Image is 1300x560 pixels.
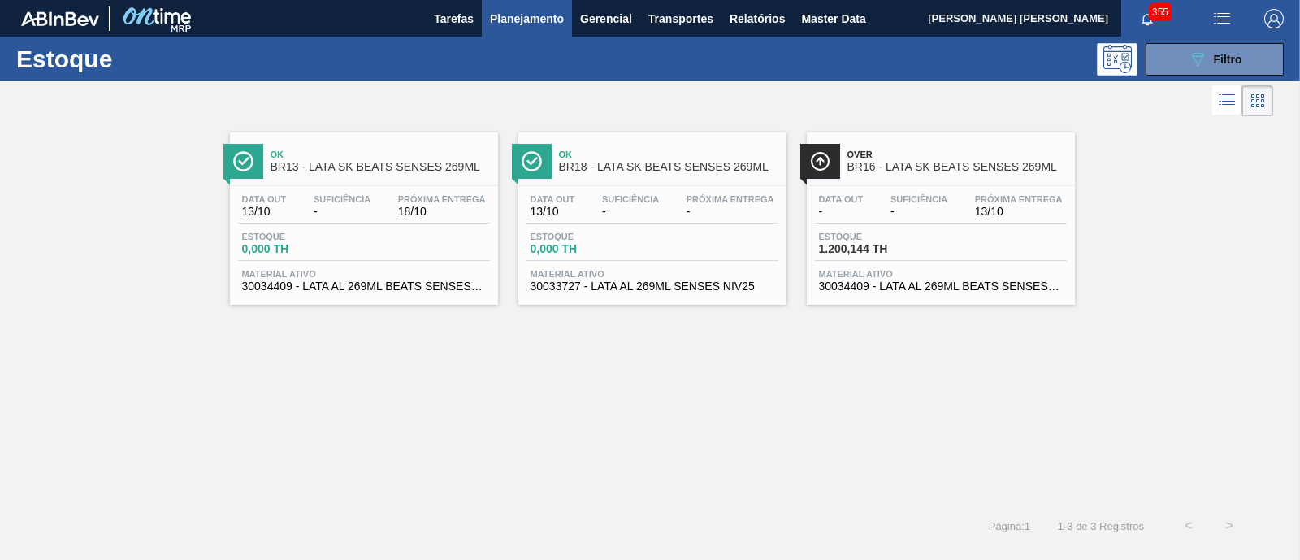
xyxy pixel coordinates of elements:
[975,194,1063,204] span: Próxima Entrega
[522,151,542,171] img: Ícone
[233,151,253,171] img: Ícone
[602,206,659,218] span: -
[819,232,933,241] span: Estoque
[242,232,356,241] span: Estoque
[989,520,1030,532] span: Página : 1
[398,194,486,204] span: Próxima Entrega
[559,150,778,159] span: Ok
[242,206,287,218] span: 13/10
[314,206,370,218] span: -
[506,120,795,305] a: ÍconeOkBR18 - LATA SK BEATS SENSES 269MLData out13/10Suficiência-Próxima Entrega-Estoque0,000 THM...
[975,206,1063,218] span: 13/10
[810,151,830,171] img: Ícone
[890,206,947,218] span: -
[1242,85,1273,116] div: Visão em Cards
[602,194,659,204] span: Suficiência
[819,243,933,255] span: 1.200,144 TH
[1146,43,1284,76] button: Filtro
[819,280,1063,293] span: 30034409 - LATA AL 269ML BEATS SENSES GARMINO
[1097,43,1137,76] div: Pogramando: nenhum usuário selecionado
[801,9,865,28] span: Master Data
[847,161,1067,173] span: BR16 - LATA SK BEATS SENSES 269ML
[559,161,778,173] span: BR18 - LATA SK BEATS SENSES 269ML
[1168,506,1209,546] button: <
[531,280,774,293] span: 30033727 - LATA AL 269ML SENSES NIV25
[890,194,947,204] span: Suficiência
[531,206,575,218] span: 13/10
[21,11,99,26] img: TNhmsLtSVTkK8tSr43FrP2fwEKptu5GPRR3wAAAABJRU5ErkJggg==
[531,243,644,255] span: 0,000 TH
[1212,85,1242,116] div: Visão em Lista
[580,9,632,28] span: Gerencial
[819,269,1063,279] span: Material ativo
[687,194,774,204] span: Próxima Entrega
[730,9,785,28] span: Relatórios
[314,194,370,204] span: Suficiência
[531,269,774,279] span: Material ativo
[819,194,864,204] span: Data out
[1212,9,1232,28] img: userActions
[847,150,1067,159] span: Over
[434,9,474,28] span: Tarefas
[1214,53,1242,66] span: Filtro
[795,120,1083,305] a: ÍconeOverBR16 - LATA SK BEATS SENSES 269MLData out-Suficiência-Próxima Entrega13/10Estoque1.200,1...
[531,194,575,204] span: Data out
[648,9,713,28] span: Transportes
[271,161,490,173] span: BR13 - LATA SK BEATS SENSES 269ML
[271,150,490,159] span: Ok
[242,280,486,293] span: 30034409 - LATA AL 269ML BEATS SENSES GARMINO
[242,194,287,204] span: Data out
[1149,3,1172,21] span: 355
[242,269,486,279] span: Material ativo
[242,243,356,255] span: 0,000 TH
[819,206,864,218] span: -
[490,9,564,28] span: Planejamento
[1209,506,1250,546] button: >
[1264,9,1284,28] img: Logout
[1055,520,1144,532] span: 1 - 3 de 3 Registros
[398,206,486,218] span: 18/10
[218,120,506,305] a: ÍconeOkBR13 - LATA SK BEATS SENSES 269MLData out13/10Suficiência-Próxima Entrega18/10Estoque0,000...
[1121,7,1173,30] button: Notificações
[687,206,774,218] span: -
[531,232,644,241] span: Estoque
[16,50,252,68] h1: Estoque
